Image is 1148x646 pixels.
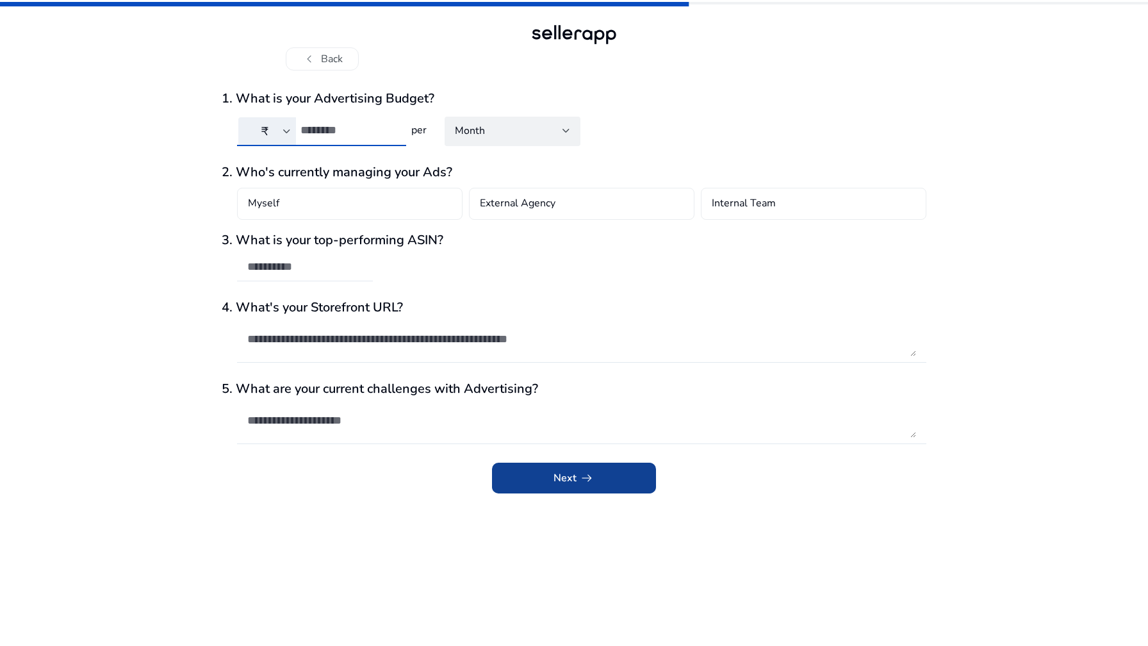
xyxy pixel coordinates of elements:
[222,91,926,106] h3: 1. What is your Advertising Budget?
[480,196,555,211] h4: External Agency
[222,233,926,248] h3: 3. What is your top-performing ASIN?
[712,196,776,211] h4: Internal Team
[286,47,359,70] button: chevron_leftBack
[406,124,429,137] h4: per
[222,300,926,315] h3: 4. What's your Storefront URL?
[302,51,317,67] span: chevron_left
[553,470,594,486] span: Next
[492,463,656,493] button: Nextarrow_right_alt
[248,196,279,211] h4: Myself
[455,124,485,138] span: Month
[261,124,268,139] span: ₹
[222,165,926,180] h3: 2. Who's currently managing your Ads?
[579,470,594,486] span: arrow_right_alt
[222,381,926,397] h3: 5. What are your current challenges with Advertising?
